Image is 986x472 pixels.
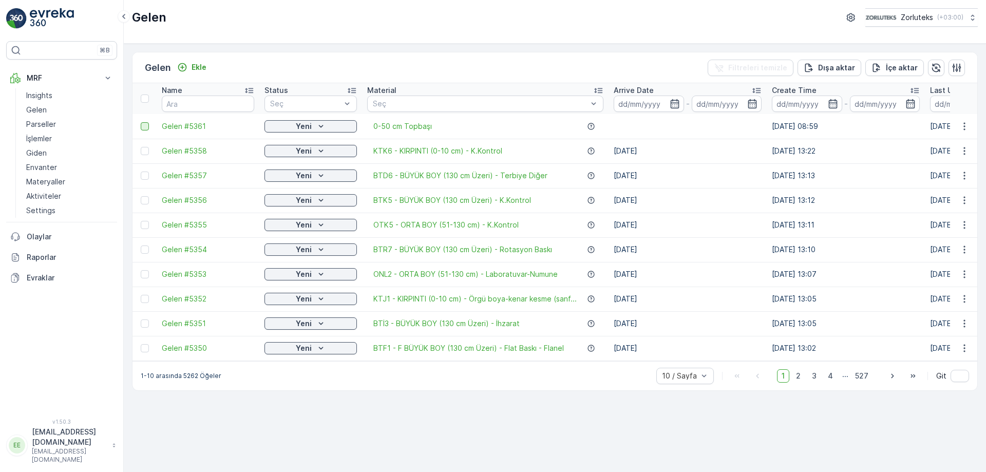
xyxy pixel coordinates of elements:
[26,162,57,173] p: Envanter
[264,169,357,182] button: Yeni
[264,85,288,96] p: Status
[373,171,547,181] a: BTD6 - BÜYÜK BOY (130 cm Üzeri) - Terbiye Diğer
[162,146,254,156] span: Gelen #5358
[162,244,254,255] a: Gelen #5354
[141,295,149,303] div: Toggle Row Selected
[264,342,357,354] button: Yeni
[373,343,564,353] a: BTF1 - F BÜYÜK BOY (130 cm Üzeri) - Flat Baskı - Flanel
[865,8,978,27] button: Zorluteks(+03:00)
[162,220,254,230] a: Gelen #5355
[22,203,117,218] a: Settings
[609,213,767,237] td: [DATE]
[296,121,312,131] p: Yeni
[26,148,47,158] p: Giden
[22,175,117,189] a: Materyaller
[686,98,690,110] p: -
[296,195,312,205] p: Yeni
[373,99,587,109] p: Seç
[373,146,502,156] span: KTK6 - KIRPINTI (0-10 cm) - K.Kontrol
[865,12,897,23] img: 6-1-9-3_wQBzyll.png
[22,160,117,175] a: Envanter
[850,96,920,112] input: dd/mm/yyyy
[6,8,27,29] img: logo
[192,62,206,72] p: Ekle
[772,96,842,112] input: dd/mm/yyyy
[767,262,925,287] td: [DATE] 13:07
[767,311,925,336] td: [DATE] 13:05
[6,268,117,288] a: Evraklar
[373,121,432,131] a: 0-50 cm Topbaşı
[609,139,767,163] td: [DATE]
[373,294,577,304] a: KTJ1 - KIRPINTI (0-10 cm) - Örgü boya-kenar kesme (sanf...
[162,96,254,112] input: Ara
[26,191,61,201] p: Aktiviteler
[22,88,117,103] a: Insights
[798,60,861,76] button: Dışa aktar
[767,336,925,361] td: [DATE] 13:02
[162,294,254,304] a: Gelen #5352
[6,68,117,88] button: MRF
[886,63,918,73] p: İçe aktar
[865,60,924,76] button: İçe aktar
[264,268,357,280] button: Yeni
[145,61,171,75] p: Gelen
[270,99,341,109] p: Seç
[22,189,117,203] a: Aktiviteler
[296,146,312,156] p: Yeni
[264,243,357,256] button: Yeni
[772,85,817,96] p: Create Time
[767,139,925,163] td: [DATE] 13:22
[296,171,312,181] p: Yeni
[27,232,113,242] p: Olaylar
[30,8,74,29] img: logo_light-DOdMpM7g.png
[264,145,357,157] button: Yeni
[823,369,838,383] span: 4
[27,273,113,283] p: Evraklar
[162,318,254,329] span: Gelen #5351
[296,294,312,304] p: Yeni
[614,85,654,96] p: Arrive Date
[141,196,149,204] div: Toggle Row Selected
[937,13,963,22] p: ( +03:00 )
[132,9,166,26] p: Gelen
[818,63,855,73] p: Dışa aktar
[373,244,552,255] a: BTR7 - BÜYÜK BOY (130 cm Üzeri) - Rotasyon Baskı
[26,177,65,187] p: Materyaller
[22,131,117,146] a: İşlemler
[26,105,47,115] p: Gelen
[296,343,312,353] p: Yeni
[141,221,149,229] div: Toggle Row Selected
[609,336,767,361] td: [DATE]
[609,311,767,336] td: [DATE]
[162,171,254,181] a: Gelen #5357
[264,317,357,330] button: Yeni
[844,98,848,110] p: -
[162,121,254,131] a: Gelen #5361
[373,269,558,279] a: ONL2 - ORTA BOY (51-130 cm) - Laboratuvar-Numune
[936,371,946,381] span: Git
[791,369,805,383] span: 2
[609,163,767,188] td: [DATE]
[296,318,312,329] p: Yeni
[692,96,762,112] input: dd/mm/yyyy
[373,318,520,329] a: BTİ3 - BÜYÜK BOY (130 cm Üzeri) - İhzarat
[901,12,933,23] p: Zorluteks
[777,369,789,383] span: 1
[162,195,254,205] a: Gelen #5356
[162,343,254,353] a: Gelen #5350
[26,134,52,144] p: İşlemler
[32,447,107,464] p: [EMAIL_ADDRESS][DOMAIN_NAME]
[728,63,787,73] p: Filtreleri temizle
[767,237,925,262] td: [DATE] 13:10
[367,85,396,96] p: Material
[162,269,254,279] a: Gelen #5353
